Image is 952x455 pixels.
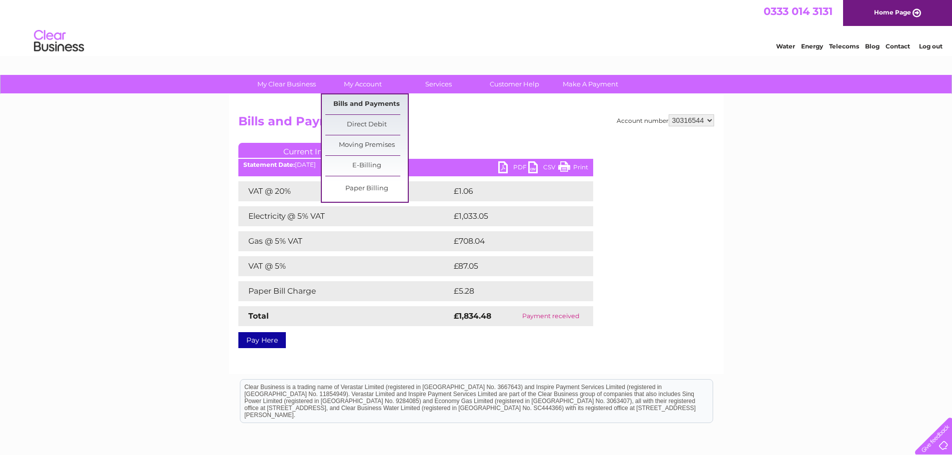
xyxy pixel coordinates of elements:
a: Print [558,161,588,176]
a: Blog [865,42,880,50]
a: E-Billing [325,156,408,176]
a: 0333 014 3131 [764,5,833,17]
b: Statement Date: [243,161,295,168]
td: VAT @ 20% [238,181,451,201]
td: Gas @ 5% VAT [238,231,451,251]
td: £87.05 [451,256,573,276]
div: Clear Business is a trading name of Verastar Limited (registered in [GEOGRAPHIC_DATA] No. 3667643... [240,5,713,48]
a: Pay Here [238,332,286,348]
strong: Total [248,311,269,321]
a: My Account [321,75,404,93]
td: Paper Bill Charge [238,281,451,301]
div: Account number [617,114,714,126]
td: VAT @ 5% [238,256,451,276]
a: Bills and Payments [325,94,408,114]
a: My Clear Business [245,75,328,93]
h2: Bills and Payments [238,114,714,133]
img: logo.png [33,26,84,56]
td: Electricity @ 5% VAT [238,206,451,226]
strong: £1,834.48 [454,311,491,321]
td: Payment received [509,306,593,326]
a: Water [776,42,795,50]
td: £5.28 [451,281,570,301]
a: Direct Debit [325,115,408,135]
td: £1.06 [451,181,569,201]
a: CSV [528,161,558,176]
div: [DATE] [238,161,593,168]
td: £1,033.05 [451,206,577,226]
a: Customer Help [473,75,556,93]
a: Moving Premises [325,135,408,155]
a: Log out [919,42,943,50]
a: PDF [498,161,528,176]
a: Energy [801,42,823,50]
a: Telecoms [829,42,859,50]
a: Paper Billing [325,179,408,199]
a: Make A Payment [549,75,632,93]
a: Contact [886,42,910,50]
a: Current Invoice [238,143,388,158]
a: Services [397,75,480,93]
td: £708.04 [451,231,576,251]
